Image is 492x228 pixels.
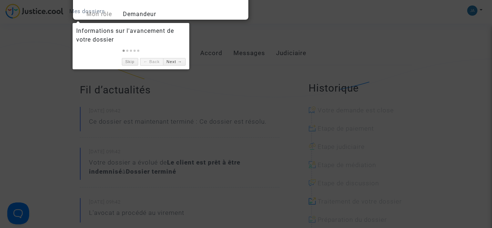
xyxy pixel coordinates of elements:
a: Next → [163,58,186,66]
div: Demandeur [117,10,246,19]
div: Informations sur l'avancement de votre dossier [76,27,186,44]
div: Mon rôle [74,10,117,19]
a: ← Back [140,58,163,66]
a: Skip [122,58,138,66]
